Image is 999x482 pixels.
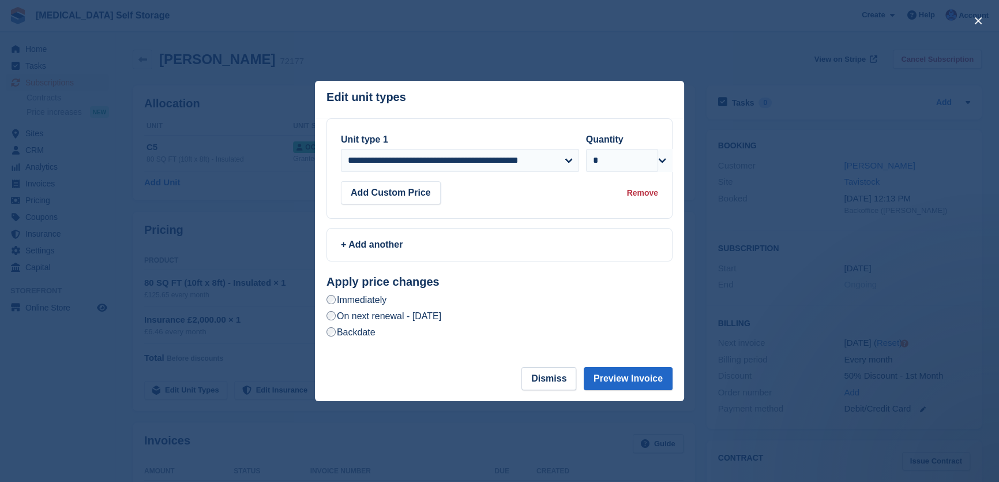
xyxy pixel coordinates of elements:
div: Remove [627,187,658,199]
p: Edit unit types [326,91,406,104]
input: Backdate [326,327,336,337]
label: Unit type 1 [341,134,388,144]
button: Preview Invoice [584,367,673,390]
input: On next renewal - [DATE] [326,311,336,320]
strong: Apply price changes [326,275,440,288]
a: + Add another [326,228,673,261]
button: close [969,12,987,30]
button: Add Custom Price [341,181,441,204]
label: Immediately [326,294,386,306]
label: Backdate [326,326,375,338]
div: + Add another [341,238,658,252]
button: Dismiss [521,367,576,390]
label: On next renewal - [DATE] [326,310,441,322]
input: Immediately [326,295,336,304]
label: Quantity [586,134,624,144]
